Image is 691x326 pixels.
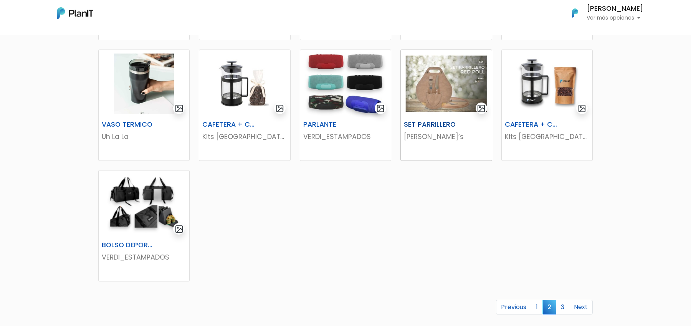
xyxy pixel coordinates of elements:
img: gallery-light [175,225,183,233]
h6: PARLANTE [299,121,361,129]
a: gallery-light CAFETERA + CAFÉ Kits [GEOGRAPHIC_DATA] [501,50,593,161]
a: Previous [496,300,531,314]
h6: BOLSO DEPORTIVO [97,241,160,249]
a: gallery-light CAFETERA + CHOCOLATE Kits [GEOGRAPHIC_DATA] [199,50,290,161]
a: gallery-light SET PARRILLERO [PERSON_NAME]’s [400,50,492,161]
img: thumb_Captura_de_pantalla_2025-05-29_132914.png [99,170,189,238]
a: gallery-light BOLSO DEPORTIVO VERDI_ESTAMPADOS [98,170,190,281]
img: PlanIt Logo [57,7,93,19]
h6: SET PARRILLERO [399,121,462,129]
img: PlanIt Logo [567,5,584,22]
img: gallery-light [376,104,385,113]
a: Next [569,300,593,314]
img: thumb_2000___2000-Photoroom_-_2024-09-26T150532.072.jpg [300,50,391,117]
p: Ver más opciones [587,15,643,21]
div: ¿Necesitás ayuda? [40,7,111,22]
p: VERDI_ESTAMPADOS [102,252,186,262]
p: Uh La La [102,132,186,142]
img: thumb_WhatsApp_Image_2023-04-20_at_11.36.09.jpg [99,50,189,117]
h6: CAFETERA + CAFÉ [500,121,563,129]
img: thumb_DA94E2CF-B819-43A9-ABEE-A867DEA1475D.jpeg [502,50,592,117]
a: gallery-light PARLANTE VERDI_ESTAMPADOS [300,50,391,161]
h6: VASO TERMICO [97,121,160,129]
p: VERDI_ESTAMPADOS [303,132,388,142]
img: gallery-light [477,104,486,113]
p: [PERSON_NAME]’s [404,132,488,142]
img: thumb_C14F583B-8ACB-4322-A191-B199E8EE9A61.jpeg [199,50,290,117]
img: gallery-light [276,104,284,113]
h6: [PERSON_NAME] [587,5,643,12]
img: gallery-light [578,104,587,113]
h6: CAFETERA + CHOCOLATE [198,121,260,129]
span: 2 [542,300,556,314]
a: 3 [556,300,569,314]
img: thumb_image__copia___copia___copia___copia___copia___copia___copia___copia___copia_-Photoroom__13... [401,50,491,117]
button: PlanIt Logo [PERSON_NAME] Ver más opciones [562,3,643,23]
a: 1 [531,300,543,314]
p: Kits [GEOGRAPHIC_DATA] [202,132,287,142]
img: gallery-light [175,104,183,113]
a: gallery-light VASO TERMICO Uh La La [98,50,190,161]
p: Kits [GEOGRAPHIC_DATA] [505,132,589,142]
